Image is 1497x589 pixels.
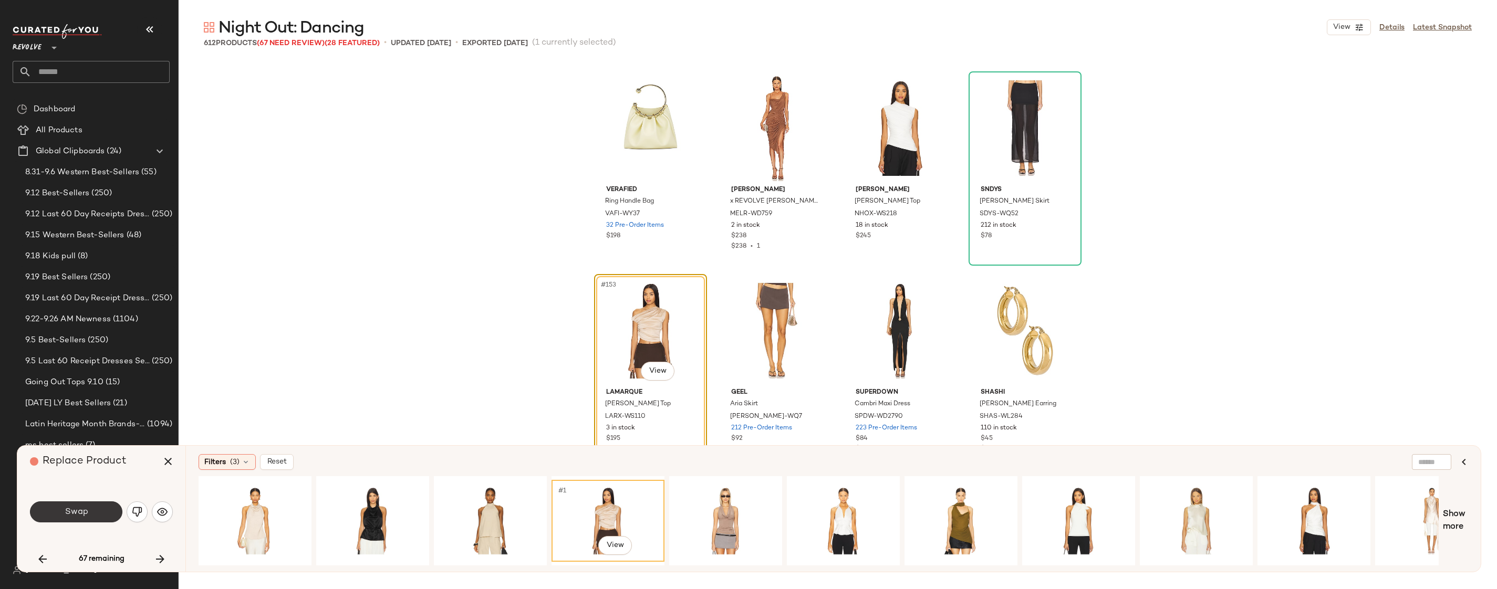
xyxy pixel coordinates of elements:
[598,536,632,555] button: View
[124,229,142,241] span: (48)
[555,483,661,558] img: LARX-WS110_V1.jpg
[972,75,1078,181] img: SDYS-WQ52_V1.jpg
[847,75,953,181] img: NHOX-WS218_V1.jpg
[86,334,108,346] span: (250)
[856,185,944,195] span: [PERSON_NAME]
[730,412,802,422] span: [PERSON_NAME]-WQ7
[1379,483,1484,558] img: CONA-WS2_V1.jpg
[648,367,666,375] span: View
[731,434,743,444] span: $92
[150,292,172,304] span: (250)
[230,457,240,468] span: (3)
[532,37,616,49] span: (1 currently selected)
[384,37,387,49] span: •
[1261,483,1367,558] img: SIGR-WS67_V1.jpg
[980,412,1023,422] span: SHAS-WL284
[557,486,568,496] span: #1
[43,456,127,467] span: Replace Product
[641,362,674,381] button: View
[204,457,226,468] span: Filters
[723,75,828,181] img: MELR-WD759_V1.jpg
[856,388,944,397] span: superdown
[730,197,819,206] span: x REVOLVE [PERSON_NAME] Midi Dress
[757,243,760,250] span: 1
[856,434,868,444] span: $84
[219,18,364,39] span: Night Out: Dancing
[1413,22,1472,33] a: Latest Snapshot
[139,166,157,178] span: (55)
[598,278,703,384] img: LARX-WS110_V1.jpg
[17,104,27,114] img: svg%3e
[731,232,746,241] span: $238
[25,439,84,451] span: ms best sellers
[84,439,95,451] span: (7)
[981,424,1017,433] span: 110 in stock
[157,507,168,517] img: svg%3e
[79,554,124,564] span: 67 remaining
[25,334,86,346] span: 9.5 Best-Sellers
[605,197,654,206] span: Ring Handle Bag
[111,397,127,409] span: (21)
[855,412,903,422] span: SPDW-WD2790
[605,209,640,219] span: VAFI-WY37
[103,376,120,388] span: (15)
[606,185,695,195] span: VERAFIED
[600,280,618,290] span: #153
[25,418,145,430] span: Latin Heritage Month Brands- DO NOT DELETE
[25,271,88,283] span: 9.19 Best Sellers
[267,458,287,466] span: Reset
[25,355,150,367] span: 9.5 Last 60 Receipt Dresses Selling
[605,399,671,409] span: [PERSON_NAME] Top
[980,197,1049,206] span: [PERSON_NAME] Skirt
[105,145,121,157] span: (24)
[1443,508,1468,533] span: Show more
[13,566,21,574] img: svg%3e
[145,418,172,430] span: (1094)
[980,399,1056,409] span: [PERSON_NAME] Earring
[856,221,888,230] span: 18 in stock
[438,483,543,558] img: SSAM-WS17_V1.jpg
[320,483,425,558] img: FAVR-WS135_V1.jpg
[462,38,528,49] p: Exported [DATE]
[89,187,112,199] span: (250)
[1333,23,1350,31] span: View
[731,424,792,433] span: 212 Pre-Order Items
[25,313,111,325] span: 9.22-9.26 AM Newness
[391,38,451,49] p: updated [DATE]
[972,278,1078,384] img: SHAS-WL284_V1.jpg
[856,232,871,241] span: $245
[111,313,138,325] span: (1104)
[13,36,41,55] span: Revolve
[132,507,142,517] img: svg%3e
[723,278,828,384] img: GEER-WQ7_V1.jpg
[855,197,920,206] span: [PERSON_NAME] Top
[36,124,82,136] span: All Products
[204,38,380,49] div: Products
[25,187,89,199] span: 9.12 Best-Sellers
[847,278,953,384] img: SPDW-WD2790_V1.jpg
[855,399,910,409] span: Cambri Maxi Dress
[1327,19,1371,35] button: View
[746,243,757,250] span: •
[260,454,294,470] button: Reset
[605,412,646,422] span: LARX-WS110
[731,221,760,230] span: 2 in stock
[25,292,150,304] span: 9.19 Last 60 Day Receipt Dresses Selling
[13,24,102,39] img: cfy_white_logo.C9jOOHJF.svg
[25,376,103,388] span: Going Out Tops 9.10
[730,399,758,409] span: Aria Skirt
[202,483,308,558] img: AAYR-WS233_V1.jpg
[1026,483,1131,558] img: SPDW-WS2166_V1.jpg
[150,208,172,220] span: (250)
[981,185,1069,195] span: SNDYS
[598,75,703,181] img: VAFI-WY37_V1.jpg
[25,397,111,409] span: [DATE] LY Best Sellers
[856,424,917,433] span: 223 Pre-Order Items
[36,145,105,157] span: Global Clipboards
[606,232,620,241] span: $198
[257,39,325,47] span: (67 Need Review)
[30,501,122,522] button: Swap
[606,541,623,550] span: View
[981,221,1016,230] span: 212 in stock
[980,209,1018,219] span: SDYS-WQ52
